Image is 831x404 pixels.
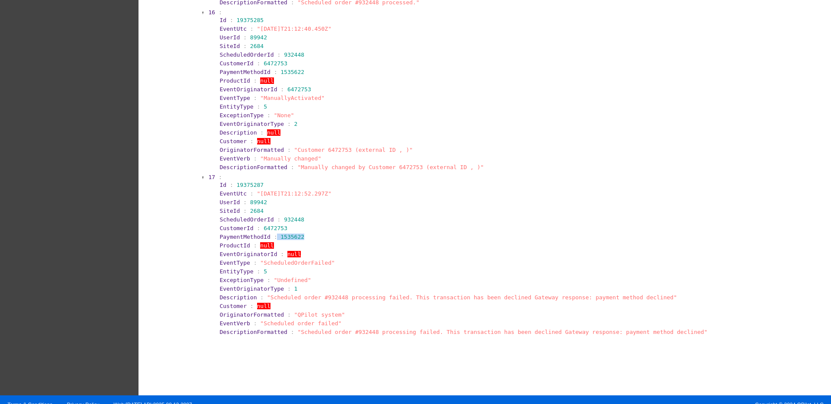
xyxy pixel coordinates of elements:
span: EntityType [219,103,253,110]
span: : [230,182,233,188]
span: 932448 [284,216,304,223]
span: UserId [219,34,240,41]
span: : [280,86,284,93]
span: "Undefined" [274,277,311,283]
span: Customer [219,303,247,309]
span: 6472753 [264,225,287,231]
span: : [243,34,247,41]
span: : [287,285,291,292]
span: : [250,303,254,309]
span: : [243,199,247,205]
span: 2 [294,121,298,127]
span: null [260,242,274,249]
span: : [260,294,264,301]
span: OriginatorFormatted [219,311,284,318]
span: ExceptionType [219,112,264,119]
span: 2684 [250,43,264,49]
span: : [287,147,291,153]
span: "[DATE]T21:12:40.450Z" [257,26,332,32]
span: : [291,164,294,170]
span: : [280,251,284,257]
span: ScheduledOrderId [219,216,274,223]
span: "Scheduled order #932448 processing failed. This transaction has been declined Gateway response: ... [297,329,707,335]
span: EventVerb [219,320,250,327]
span: "QPilot system" [294,311,345,318]
span: : [243,208,247,214]
span: OriginatorFormatted [219,147,284,153]
span: "Manually changed" [260,155,321,162]
span: "Scheduled order failed" [260,320,341,327]
span: EventType [219,260,250,266]
span: : [250,190,254,197]
span: "ScheduledOrderFailed" [260,260,335,266]
span: DescriptionFormatted [219,164,287,170]
span: null [257,303,271,309]
span: : [254,155,257,162]
span: ProductId [219,242,250,249]
span: null [267,129,280,136]
span: : [254,242,257,249]
span: : [257,103,261,110]
span: EventUtc [219,190,247,197]
span: "Customer 6472753 (external ID , )" [294,147,413,153]
span: PaymentMethodId [219,69,270,75]
span: : [250,26,254,32]
span: DescriptionFormatted [219,329,287,335]
span: : [219,174,222,180]
span: : [274,69,277,75]
span: EventVerb [219,155,250,162]
span: : [257,268,261,275]
span: 1535622 [280,69,304,75]
span: : [291,329,294,335]
span: 89942 [250,34,267,41]
span: : [243,43,247,49]
span: : [254,95,257,101]
span: CustomerId [219,225,253,231]
span: : [260,129,264,136]
span: EntityType [219,268,253,275]
span: EventOriginatorId [219,251,277,257]
span: : [250,138,254,144]
span: Id [219,17,226,23]
span: : [267,112,271,119]
span: 16 [208,9,215,16]
span: 1 [294,285,298,292]
span: : [257,225,261,231]
span: 1535622 [280,234,304,240]
span: null [287,251,301,257]
span: : [287,311,291,318]
span: 17 [208,174,215,180]
span: 5 [264,268,267,275]
span: PaymentMethodId [219,234,270,240]
span: : [287,121,291,127]
span: : [254,320,257,327]
span: null [257,138,271,144]
span: : [257,60,261,67]
span: "Scheduled order #932448 processing failed. This transaction has been declined Gateway response: ... [267,294,677,301]
span: Description [219,294,257,301]
span: Id [219,182,226,188]
span: UserId [219,199,240,205]
span: 19375287 [237,182,264,188]
span: 932448 [284,51,304,58]
span: "ManuallyActivated" [260,95,325,101]
span: EventType [219,95,250,101]
span: "Manually changed by Customer 6472753 (external ID , )" [297,164,483,170]
span: 19375285 [237,17,264,23]
span: EventOriginatorType [219,285,284,292]
span: ScheduledOrderId [219,51,274,58]
span: : [230,17,233,23]
span: : [219,9,222,16]
span: SiteId [219,43,240,49]
span: EventOriginatorType [219,121,284,127]
span: "[DATE]T21:12:52.297Z" [257,190,332,197]
span: ProductId [219,77,250,84]
span: : [254,77,257,84]
span: ExceptionType [219,277,264,283]
span: : [274,234,277,240]
span: : [254,260,257,266]
span: 6472753 [264,60,287,67]
span: SiteId [219,208,240,214]
span: : [277,51,280,58]
span: CustomerId [219,60,253,67]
